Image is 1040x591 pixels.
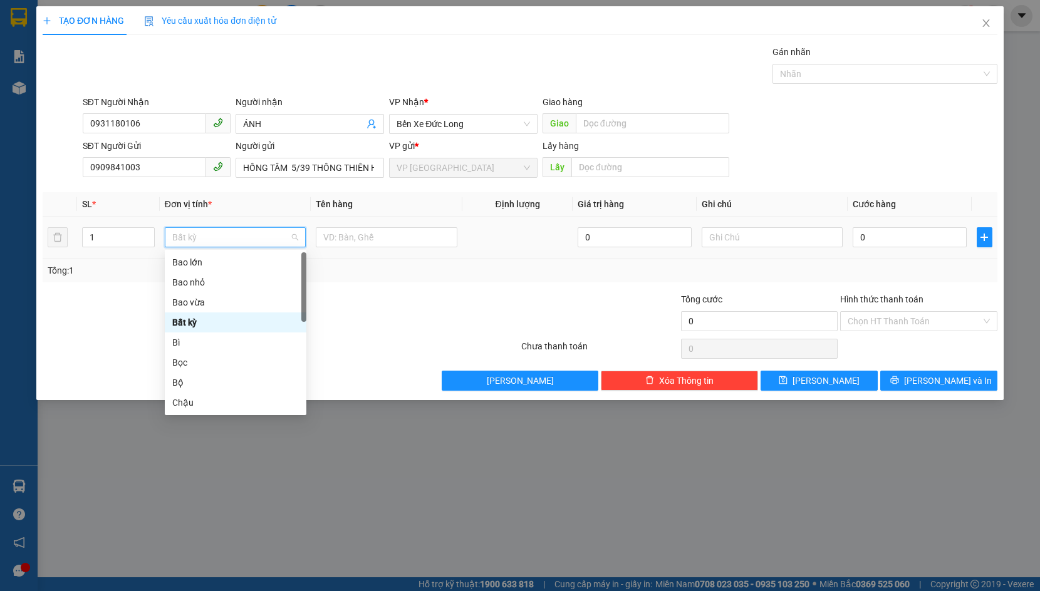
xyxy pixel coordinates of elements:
div: Bao vừa [172,295,299,309]
div: Bọc [172,356,299,369]
span: delete [645,376,654,386]
span: [PERSON_NAME] và In [904,374,992,388]
div: Bao nhỏ [172,275,299,289]
span: Bến Xe Đức Long [397,115,530,133]
div: Bao nhỏ [165,272,306,292]
button: printer[PERSON_NAME] và In [880,371,997,391]
span: Cước hàng [853,199,896,209]
div: Bất kỳ [165,312,306,332]
label: Gán nhãn [772,47,811,57]
span: [PERSON_NAME] [487,374,554,388]
button: plus [977,227,992,247]
span: Tên hàng [316,199,353,209]
th: Ghi chú [697,192,848,217]
span: Định lượng [495,199,539,209]
span: printer [890,376,899,386]
span: plus [43,16,51,25]
div: Bọc [165,352,306,373]
img: icon [144,16,154,26]
span: Đơn vị tính [165,199,212,209]
span: Lấy [543,157,571,177]
span: Giao [543,113,576,133]
div: SĐT Người Gửi [83,139,231,153]
span: Tổng cước [681,294,722,304]
span: save [779,376,788,386]
div: Tổng: 1 [48,264,402,277]
span: close [981,18,991,28]
button: Close [969,6,1004,41]
input: Dọc đường [576,113,729,133]
button: [PERSON_NAME] [442,371,599,391]
div: Bao vừa [165,292,306,312]
input: 0 [578,227,692,247]
div: Chậu [172,396,299,409]
div: SĐT Người Nhận [83,95,231,109]
input: VD: Bàn, Ghế [316,227,457,247]
span: Giá trị hàng [578,199,624,209]
span: Bất kỳ [172,228,299,247]
span: user-add [367,119,377,129]
span: [PERSON_NAME] [793,374,860,388]
span: phone [213,162,223,172]
span: VP Nhận [389,97,424,107]
input: Ghi Chú [702,227,843,247]
button: delete [48,227,68,247]
div: Bao lớn [165,252,306,272]
div: Bì [165,332,306,352]
div: Bộ [172,376,299,389]
div: VP gửi [389,139,538,153]
div: Chậu [165,393,306,413]
span: Lấy hàng [543,141,579,151]
span: phone [213,118,223,128]
span: Giao hàng [543,97,583,107]
div: Bộ [165,373,306,393]
div: Bất kỳ [172,316,299,329]
span: VP Đà Lạt [397,158,530,177]
div: Người nhận [236,95,384,109]
div: Người gửi [236,139,384,153]
input: Dọc đường [571,157,729,177]
span: SL [82,199,92,209]
div: Chưa thanh toán [520,339,680,361]
span: plus [977,232,992,242]
span: Yêu cầu xuất hóa đơn điện tử [144,16,276,26]
div: Bao lớn [172,255,299,269]
button: deleteXóa Thông tin [601,371,758,391]
label: Hình thức thanh toán [840,294,923,304]
div: Bì [172,336,299,349]
button: save[PERSON_NAME] [761,371,878,391]
span: TẠO ĐƠN HÀNG [43,16,124,26]
span: Xóa Thông tin [659,374,714,388]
